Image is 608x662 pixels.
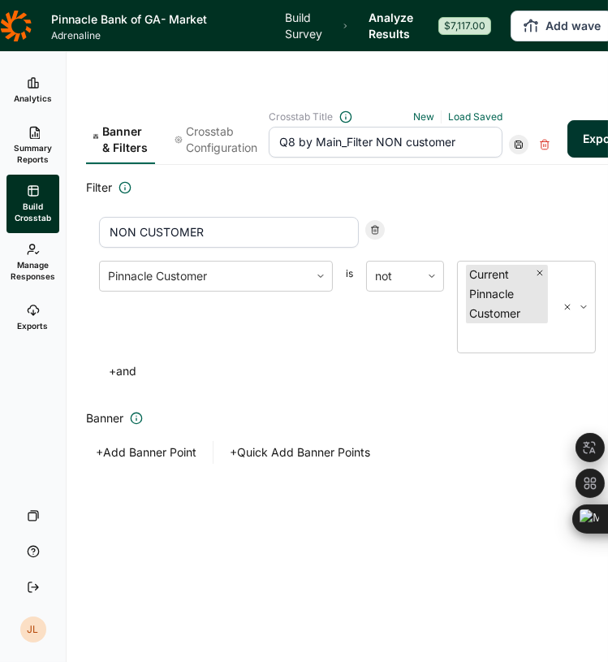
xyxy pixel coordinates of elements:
span: Build Crosstab [13,201,53,223]
span: is [346,267,353,353]
span: Exports [18,320,49,331]
span: Banner [86,409,123,428]
span: Filter [86,178,112,197]
button: +Quick Add Banner Points [220,441,380,464]
a: New [413,110,434,123]
a: Build Crosstab [6,175,59,233]
span: Crosstab Title [269,110,333,123]
a: Manage Responses [6,233,59,292]
div: Current Pinnacle Customer [466,265,535,323]
div: JL [20,617,46,643]
div: Delete [535,135,554,154]
a: Summary Reports [6,116,59,175]
a: Load Saved [448,110,502,123]
span: Analytics [14,93,52,104]
div: Remove [365,220,385,240]
span: Summary Reports [13,142,53,165]
h1: Pinnacle Bank of GA- Market [51,10,265,29]
span: Adrenaline [51,29,265,42]
a: Analytics [6,64,59,116]
span: Crosstab Configuration [186,123,262,156]
div: Remove Current Pinnacle Customer [535,265,548,323]
button: +Add Banner Point [86,441,206,464]
div: $7,117.00 [438,17,491,35]
input: Filter name... [99,217,359,248]
div: Save Crosstab [509,135,528,154]
a: Exports [6,292,59,344]
button: +and [99,360,146,383]
span: Manage Responses [11,259,55,282]
span: Banner & Filters [102,123,149,156]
